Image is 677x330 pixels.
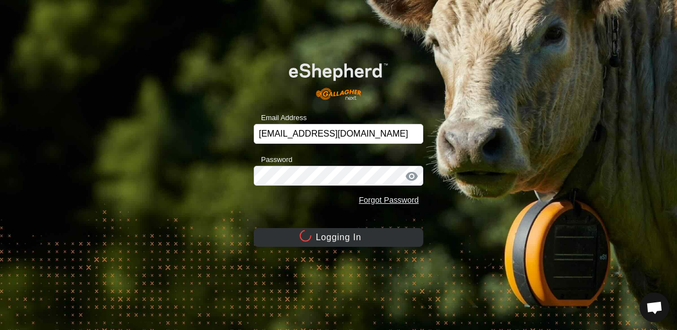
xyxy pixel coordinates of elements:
[271,49,406,107] img: E-shepherd Logo
[254,228,423,247] button: Logging In
[254,112,307,123] label: Email Address
[254,154,292,165] label: Password
[640,293,669,322] div: Open chat
[254,124,423,144] input: Email Address
[359,196,419,204] a: Forgot Password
